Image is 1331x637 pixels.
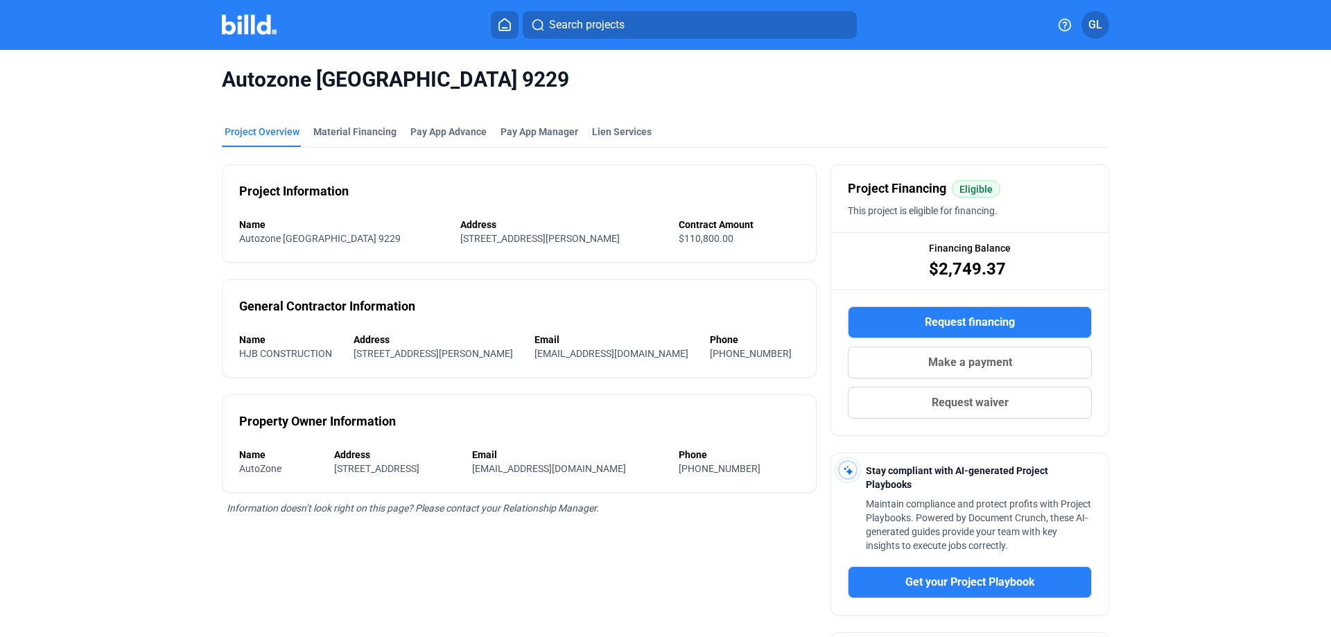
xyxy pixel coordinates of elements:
span: [PHONE_NUMBER] [710,348,792,359]
div: Name [239,333,340,347]
span: Search projects [549,17,625,33]
div: Contract Amount [679,218,799,232]
div: Email [472,448,665,462]
div: Pay App Advance [410,125,487,139]
span: [STREET_ADDRESS][PERSON_NAME] [354,348,513,359]
span: [STREET_ADDRESS][PERSON_NAME] [460,233,620,244]
div: Name [239,218,446,232]
span: [PHONE_NUMBER] [679,463,760,474]
span: Autozone [GEOGRAPHIC_DATA] 9229 [239,233,401,244]
span: $110,800.00 [679,233,733,244]
span: [STREET_ADDRESS] [334,463,419,474]
div: Material Financing [313,125,397,139]
span: Make a payment [928,354,1012,371]
span: Project Financing [848,179,946,198]
span: Request waiver [932,394,1009,411]
span: AutoZone [239,463,281,474]
span: Autozone [GEOGRAPHIC_DATA] 9229 [222,67,1109,93]
div: General Contractor Information [239,297,415,316]
span: HJB CONSTRUCTION [239,348,332,359]
div: Project Information [239,182,349,201]
span: Get your Project Playbook [905,574,1035,591]
div: Phone [710,333,799,347]
div: Name [239,448,320,462]
div: Email [534,333,696,347]
span: [EMAIL_ADDRESS][DOMAIN_NAME] [534,348,688,359]
span: Maintain compliance and protect profits with Project Playbooks. Powered by Document Crunch, these... [866,498,1091,551]
span: Request financing [925,314,1015,331]
mat-chip: Eligible [952,180,1000,198]
img: Billd Company Logo [222,15,277,35]
div: Address [460,218,665,232]
span: [EMAIL_ADDRESS][DOMAIN_NAME] [472,463,626,474]
span: GL [1088,17,1102,33]
span: Information doesn’t look right on this page? Please contact your Relationship Manager. [227,503,599,514]
div: Lien Services [592,125,652,139]
span: Stay compliant with AI-generated Project Playbooks [866,465,1048,490]
div: Address [354,333,521,347]
div: Property Owner Information [239,412,396,431]
span: Pay App Manager [501,125,578,139]
div: Phone [679,448,799,462]
div: Address [334,448,458,462]
div: Project Overview [225,125,299,139]
span: Financing Balance [929,241,1011,255]
span: This project is eligible for financing. [848,205,998,216]
span: $2,749.37 [929,258,1006,280]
